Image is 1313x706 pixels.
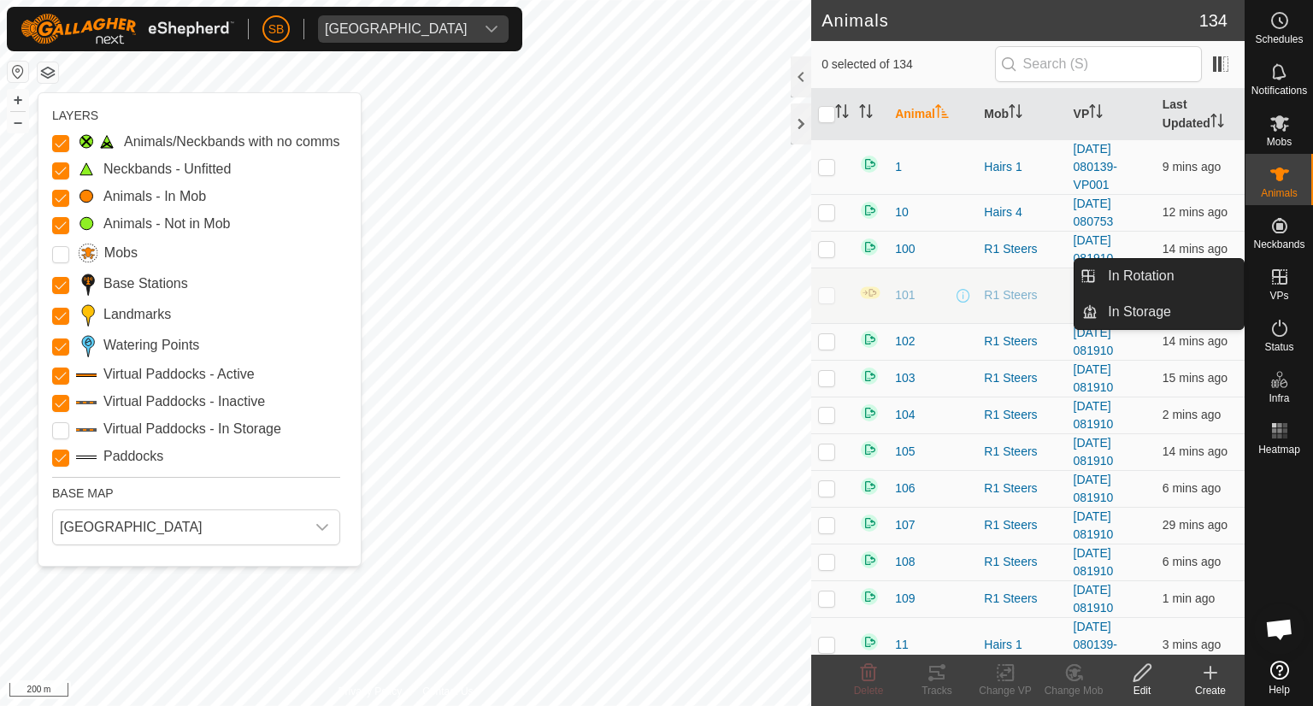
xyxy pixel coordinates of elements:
[1163,444,1228,458] span: 13 Oct 2025, 12:38 pm
[821,10,1199,31] h2: Animals
[1074,197,1114,228] a: [DATE] 080753
[984,203,1059,221] div: Hairs 4
[339,684,403,699] a: Privacy Policy
[268,21,285,38] span: SB
[8,112,28,132] button: –
[895,553,915,571] span: 108
[103,159,231,179] label: Neckbands - Unfitted
[1074,399,1114,431] a: [DATE] 081910
[1163,555,1221,568] span: 13 Oct 2025, 12:47 pm
[895,332,915,350] span: 102
[38,62,58,83] button: Map Layers
[859,154,880,174] img: returning on
[1258,444,1300,455] span: Heatmap
[305,510,339,544] div: dropdown trigger
[859,403,880,423] img: returning on
[1210,116,1224,130] p-sorticon: Activate to sort
[104,243,138,263] label: Mobs
[984,286,1059,304] div: R1 Steers
[1251,85,1307,96] span: Notifications
[103,364,255,385] label: Virtual Paddocks - Active
[971,683,1039,698] div: Change VP
[859,476,880,497] img: returning on
[1163,591,1215,605] span: 13 Oct 2025, 12:52 pm
[859,107,873,121] p-sorticon: Activate to sort
[1253,239,1304,250] span: Neckbands
[1176,683,1245,698] div: Create
[1075,295,1244,329] li: In Storage
[1074,142,1117,191] a: [DATE] 080139-VP001
[1163,334,1228,348] span: 13 Oct 2025, 12:38 pm
[474,15,509,43] div: dropdown trigger
[1108,266,1174,286] span: In Rotation
[859,366,880,386] img: returning on
[1074,620,1117,669] a: [DATE] 080139-VP001
[1163,481,1221,495] span: 13 Oct 2025, 12:46 pm
[895,369,915,387] span: 103
[995,46,1202,82] input: Search (S)
[984,479,1059,497] div: R1 Steers
[52,107,340,125] div: LAYERS
[1163,242,1228,256] span: 13 Oct 2025, 12:38 pm
[1269,291,1288,301] span: VPs
[859,237,880,257] img: returning on
[859,586,880,607] img: returning on
[1163,205,1228,219] span: 13 Oct 2025, 12:40 pm
[1163,371,1228,385] span: 13 Oct 2025, 12:37 pm
[895,636,909,654] span: 11
[984,369,1059,387] div: R1 Steers
[859,200,880,221] img: returning on
[1074,436,1114,468] a: [DATE] 081910
[895,240,915,258] span: 100
[895,286,915,304] span: 101
[1074,362,1114,394] a: [DATE] 081910
[859,550,880,570] img: returning on
[984,553,1059,571] div: R1 Steers
[1163,160,1221,174] span: 13 Oct 2025, 12:43 pm
[1074,233,1114,265] a: [DATE] 081910
[1074,546,1114,578] a: [DATE] 081910
[854,685,884,697] span: Delete
[984,332,1059,350] div: R1 Steers
[1261,188,1298,198] span: Animals
[984,443,1059,461] div: R1 Steers
[1089,107,1103,121] p-sorticon: Activate to sort
[984,406,1059,424] div: R1 Steers
[935,107,949,121] p-sorticon: Activate to sort
[1067,89,1156,140] th: VP
[984,636,1059,654] div: Hairs 1
[1075,259,1244,293] li: In Rotation
[8,90,28,110] button: +
[859,632,880,652] img: returning on
[1199,8,1228,33] span: 134
[325,22,468,36] div: [GEOGRAPHIC_DATA]
[103,446,163,467] label: Paddocks
[1074,583,1114,615] a: [DATE] 081910
[1269,393,1289,403] span: Infra
[103,419,281,439] label: Virtual Paddocks - In Storage
[895,443,915,461] span: 105
[103,186,206,207] label: Animals - In Mob
[895,590,915,608] span: 109
[984,590,1059,608] div: R1 Steers
[835,107,849,121] p-sorticon: Activate to sort
[895,158,902,176] span: 1
[21,14,234,44] img: Gallagher Logo
[1245,654,1313,702] a: Help
[124,132,340,152] label: Animals/Neckbands with no comms
[1264,342,1293,352] span: Status
[1163,638,1221,651] span: 13 Oct 2025, 12:49 pm
[859,285,881,300] img: In Progress
[821,56,994,74] span: 0 selected of 134
[903,683,971,698] div: Tracks
[103,391,265,412] label: Virtual Paddocks - Inactive
[895,479,915,497] span: 106
[984,516,1059,534] div: R1 Steers
[422,684,473,699] a: Contact Us
[859,329,880,350] img: returning on
[103,304,171,325] label: Landmarks
[984,158,1059,176] div: Hairs 1
[52,477,340,503] div: BASE MAP
[888,89,977,140] th: Animal
[8,62,28,82] button: Reset Map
